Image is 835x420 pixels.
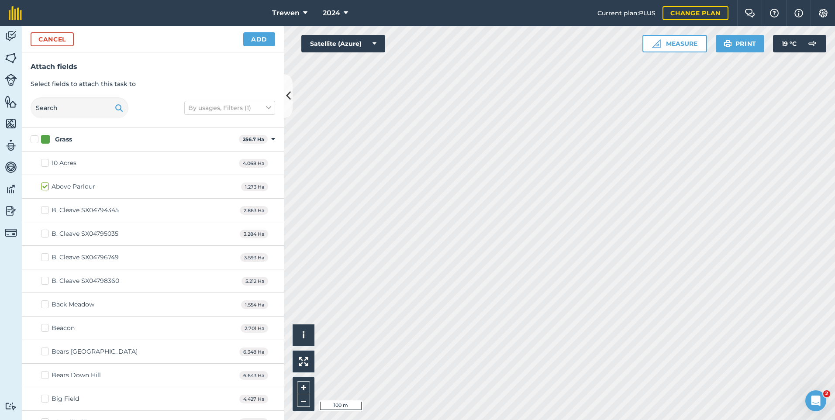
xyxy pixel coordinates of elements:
[297,394,310,407] button: –
[5,117,17,130] img: svg+xml;base64,PHN2ZyB4bWxucz0iaHR0cDovL3d3dy53My5vcmcvMjAwMC9zdmciIHdpZHRoPSI1NiIgaGVpZ2h0PSI2MC...
[5,95,17,108] img: svg+xml;base64,PHN2ZyB4bWxucz0iaHR0cDovL3d3dy53My5vcmcvMjAwMC9zdmciIHdpZHRoPSI1NiIgaGVpZ2h0PSI2MC...
[5,161,17,174] img: svg+xml;base64,PD94bWwgdmVyc2lvbj0iMS4wIiBlbmNvZGluZz0idXRmLTgiPz4KPCEtLSBHZW5lcmF0b3I6IEFkb2JlIE...
[52,371,101,380] div: Bears Down Hill
[243,32,275,46] button: Add
[716,35,765,52] button: Print
[241,182,268,192] span: 1.273 Ha
[652,39,661,48] img: Ruler icon
[297,381,310,394] button: +
[818,9,828,17] img: A cog icon
[31,79,275,89] p: Select fields to attach this task to
[242,277,268,286] span: 5.212 Ha
[773,35,826,52] button: 19 °C
[293,324,314,346] button: i
[299,357,308,366] img: Four arrows, one pointing top left, one top right, one bottom right and the last bottom left
[241,324,268,333] span: 2.701 Ha
[302,330,305,341] span: i
[597,8,656,18] span: Current plan : PLUS
[823,390,830,397] span: 2
[323,8,340,18] span: 2024
[5,52,17,65] img: svg+xml;base64,PHN2ZyB4bWxucz0iaHR0cDovL3d3dy53My5vcmcvMjAwMC9zdmciIHdpZHRoPSI1NiIgaGVpZ2h0PSI2MC...
[5,182,17,196] img: svg+xml;base64,PD94bWwgdmVyc2lvbj0iMS4wIiBlbmNvZGluZz0idXRmLTgiPz4KPCEtLSBHZW5lcmF0b3I6IEFkb2JlIE...
[52,324,75,333] div: Beacon
[115,103,123,113] img: svg+xml;base64,PHN2ZyB4bWxucz0iaHR0cDovL3d3dy53My5vcmcvMjAwMC9zdmciIHdpZHRoPSIxOSIgaGVpZ2h0PSIyNC...
[52,300,94,309] div: Back Meadow
[782,35,797,52] span: 19 ° C
[52,229,118,238] div: B. Cleave SX04795035
[5,139,17,152] img: svg+xml;base64,PD94bWwgdmVyc2lvbj0iMS4wIiBlbmNvZGluZz0idXRmLTgiPz4KPCEtLSBHZW5lcmF0b3I6IEFkb2JlIE...
[769,9,780,17] img: A question mark icon
[642,35,707,52] button: Measure
[55,135,72,144] div: Grass
[239,395,268,404] span: 4.427 Ha
[52,158,76,168] div: 10 Acres
[52,206,119,215] div: B. Cleave SX04794345
[52,276,119,286] div: B. Cleave SX04798360
[240,253,268,262] span: 3.593 Ha
[804,35,821,52] img: svg+xml;base64,PD94bWwgdmVyc2lvbj0iMS4wIiBlbmNvZGluZz0idXRmLTgiPz4KPCEtLSBHZW5lcmF0b3I6IEFkb2JlIE...
[52,182,95,191] div: Above Parlour
[241,300,268,310] span: 1.554 Ha
[31,97,128,118] input: Search
[184,101,275,115] button: By usages, Filters (1)
[239,159,268,168] span: 4.068 Ha
[239,348,268,357] span: 6.348 Ha
[31,61,275,72] h3: Attach fields
[724,38,732,49] img: svg+xml;base64,PHN2ZyB4bWxucz0iaHR0cDovL3d3dy53My5vcmcvMjAwMC9zdmciIHdpZHRoPSIxOSIgaGVpZ2h0PSIyNC...
[31,32,74,46] button: Cancel
[5,204,17,217] img: svg+xml;base64,PD94bWwgdmVyc2lvbj0iMS4wIiBlbmNvZGluZz0idXRmLTgiPz4KPCEtLSBHZW5lcmF0b3I6IEFkb2JlIE...
[52,394,79,403] div: Big Field
[239,371,268,380] span: 6.643 Ha
[240,230,268,239] span: 3.284 Ha
[662,6,728,20] a: Change plan
[794,8,803,18] img: svg+xml;base64,PHN2ZyB4bWxucz0iaHR0cDovL3d3dy53My5vcmcvMjAwMC9zdmciIHdpZHRoPSIxNyIgaGVpZ2h0PSIxNy...
[805,390,826,411] iframe: Intercom live chat
[9,6,22,20] img: fieldmargin Logo
[243,136,264,142] strong: 256.7 Ha
[5,74,17,86] img: svg+xml;base64,PD94bWwgdmVyc2lvbj0iMS4wIiBlbmNvZGluZz0idXRmLTgiPz4KPCEtLSBHZW5lcmF0b3I6IEFkb2JlIE...
[272,8,300,18] span: Trewen
[5,402,17,410] img: svg+xml;base64,PD94bWwgdmVyc2lvbj0iMS4wIiBlbmNvZGluZz0idXRmLTgiPz4KPCEtLSBHZW5lcmF0b3I6IEFkb2JlIE...
[5,30,17,43] img: svg+xml;base64,PD94bWwgdmVyc2lvbj0iMS4wIiBlbmNvZGluZz0idXRmLTgiPz4KPCEtLSBHZW5lcmF0b3I6IEFkb2JlIE...
[301,35,385,52] button: Satellite (Azure)
[52,347,138,356] div: Bears [GEOGRAPHIC_DATA]
[240,206,268,215] span: 2.863 Ha
[52,253,119,262] div: B. Cleave SX04796749
[745,9,755,17] img: Two speech bubbles overlapping with the left bubble in the forefront
[5,227,17,239] img: svg+xml;base64,PD94bWwgdmVyc2lvbj0iMS4wIiBlbmNvZGluZz0idXRmLTgiPz4KPCEtLSBHZW5lcmF0b3I6IEFkb2JlIE...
